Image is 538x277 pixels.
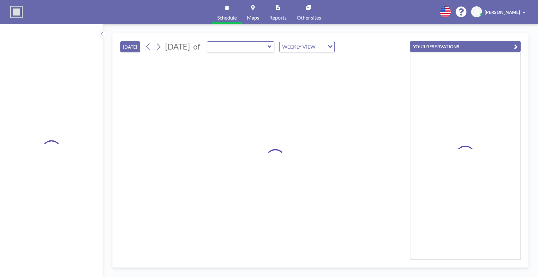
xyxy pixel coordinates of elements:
[281,43,317,51] span: WEEKLY VIEW
[217,15,237,20] span: Schedule
[269,15,287,20] span: Reports
[193,42,200,51] span: of
[297,15,321,20] span: Other sites
[165,42,190,51] span: [DATE]
[485,9,520,15] span: [PERSON_NAME]
[474,9,479,15] span: ES
[280,41,334,52] div: Search for option
[120,41,140,52] button: [DATE]
[317,43,324,51] input: Search for option
[10,6,23,18] img: organization-logo
[410,41,521,52] button: YOUR RESERVATIONS
[247,15,259,20] span: Maps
